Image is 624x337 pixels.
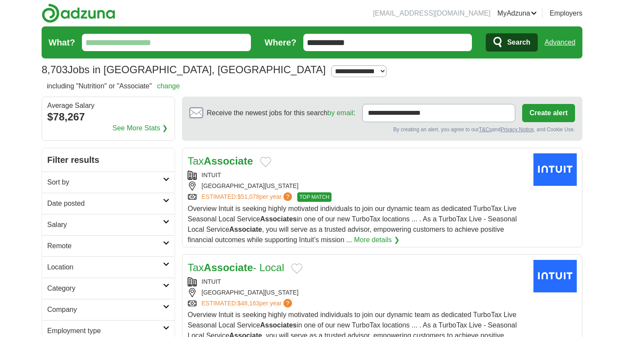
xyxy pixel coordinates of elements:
span: $48,163 [237,300,260,307]
strong: Associate [229,226,262,233]
label: Where? [265,36,296,49]
span: Receive the newest jobs for this search : [207,108,355,118]
li: [EMAIL_ADDRESS][DOMAIN_NAME] [373,8,491,19]
span: ? [283,192,292,201]
a: T&Cs [479,126,492,133]
div: [GEOGRAPHIC_DATA][US_STATE] [188,288,526,297]
strong: Associate [204,262,253,273]
a: Location [42,256,175,278]
a: Sort by [42,172,175,193]
h2: Category [47,283,163,294]
div: Average Salary [47,102,169,109]
h2: Remote [47,241,163,251]
a: INTUIT [201,278,221,285]
a: Company [42,299,175,320]
span: $51,078 [237,193,260,200]
a: See More Stats ❯ [113,123,168,133]
button: Search [486,33,537,52]
h2: Employment type [47,326,163,336]
strong: Associates [260,321,297,329]
div: By creating an alert, you agree to our and , and Cookie Use. [189,126,575,133]
span: 8,703 [42,62,68,78]
a: TaxAssociate [188,155,253,167]
label: What? [49,36,75,49]
a: Employers [549,8,582,19]
a: ESTIMATED:$48,163per year? [201,299,294,308]
div: $78,267 [47,109,169,125]
a: Advanced [545,34,575,51]
span: Overview Intuit is seeking highly motivated individuals to join our dynamic team as dedicated Tur... [188,205,517,243]
span: TOP MATCH [297,192,331,202]
a: More details ❯ [354,235,400,245]
img: Intuit logo [533,153,577,186]
button: Add to favorite jobs [291,263,302,274]
a: Salary [42,214,175,235]
h2: Date posted [47,198,163,209]
strong: Associates [260,215,297,223]
a: MyAdzuna [497,8,537,19]
h2: Filter results [42,148,175,172]
div: [GEOGRAPHIC_DATA][US_STATE] [188,181,526,191]
h1: Jobs in [GEOGRAPHIC_DATA], [GEOGRAPHIC_DATA] [42,64,326,75]
button: Create alert [522,104,575,122]
h2: Salary [47,220,163,230]
img: Intuit logo [533,260,577,292]
img: Adzuna logo [42,3,115,23]
a: Date posted [42,193,175,214]
a: Remote [42,235,175,256]
a: Privacy Notice [500,126,534,133]
strong: Associate [204,155,253,167]
a: INTUIT [201,172,221,178]
a: ESTIMATED:$51,078per year? [201,192,294,202]
a: by email [328,109,354,117]
h2: Location [47,262,163,272]
a: change [157,82,180,90]
a: TaxAssociate- Local [188,262,284,273]
a: Category [42,278,175,299]
h2: Company [47,305,163,315]
button: Add to favorite jobs [260,157,271,167]
h2: Sort by [47,177,163,188]
span: ? [283,299,292,308]
h2: including "Nutrition" or "Associate" [47,81,180,91]
span: Search [507,34,530,51]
